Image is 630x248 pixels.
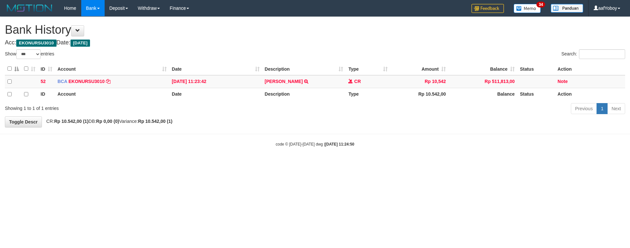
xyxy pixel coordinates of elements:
[38,63,55,75] th: ID: activate to sort column ascending
[597,103,608,114] a: 1
[517,63,555,75] th: Status
[54,119,89,124] strong: Rp 10.542,00 (1)
[5,3,54,13] img: MOTION_logo.png
[5,23,625,36] h1: Bank History
[169,88,262,100] th: Date
[390,63,448,75] th: Amount: activate to sort column ascending
[555,88,625,100] th: Action
[71,40,90,47] span: [DATE]
[169,75,262,88] td: [DATE] 11:23:42
[571,103,597,114] a: Previous
[607,103,625,114] a: Next
[41,79,46,84] span: 52
[21,63,38,75] th: : activate to sort column ascending
[55,63,169,75] th: Account: activate to sort column ascending
[536,2,545,7] span: 34
[106,79,110,84] a: Copy EKONURSU3010 to clipboard
[390,88,448,100] th: Rp 10.542,00
[390,75,448,88] td: Rp 10,542
[16,49,41,59] select: Showentries
[69,79,105,84] a: EKONURSU3010
[471,4,504,13] img: Feedback.jpg
[561,49,625,59] label: Search:
[346,88,390,100] th: Type
[5,63,21,75] th: : activate to sort column descending
[354,79,361,84] span: CR
[169,63,262,75] th: Date: activate to sort column ascending
[276,142,354,147] small: code © [DATE]-[DATE] dwg |
[16,40,56,47] span: EKONURSU3010
[5,40,625,46] h4: Acc: Date:
[5,49,54,59] label: Show entries
[551,4,583,13] img: panduan.png
[448,75,517,88] td: Rp 511,813,00
[262,63,346,75] th: Description: activate to sort column ascending
[448,63,517,75] th: Balance: activate to sort column ascending
[325,142,354,147] strong: [DATE] 11:24:50
[96,119,119,124] strong: Rp 0,00 (0)
[558,79,568,84] a: Note
[517,88,555,100] th: Status
[265,79,303,84] a: [PERSON_NAME]
[5,102,258,112] div: Showing 1 to 1 of 1 entries
[514,4,541,13] img: Button%20Memo.svg
[555,63,625,75] th: Action
[58,79,67,84] span: BCA
[38,88,55,100] th: ID
[138,119,173,124] strong: Rp 10.542,00 (1)
[55,88,169,100] th: Account
[579,49,625,59] input: Search:
[43,119,173,124] span: CR: DB: Variance:
[448,88,517,100] th: Balance
[346,63,390,75] th: Type: activate to sort column ascending
[5,116,42,127] a: Toggle Descr
[262,88,346,100] th: Description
